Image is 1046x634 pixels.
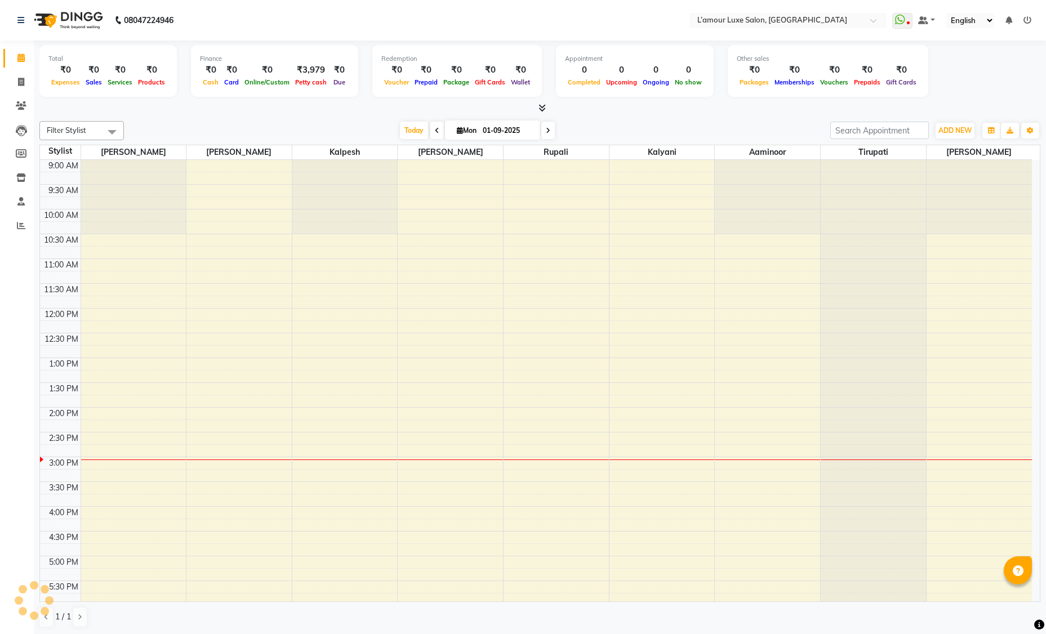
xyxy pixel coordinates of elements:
[331,78,348,86] span: Due
[883,64,919,77] div: ₹0
[817,64,851,77] div: ₹0
[440,64,472,77] div: ₹0
[830,122,929,139] input: Search Appointment
[508,64,533,77] div: ₹0
[135,78,168,86] span: Products
[737,54,919,64] div: Other sales
[292,145,398,159] span: Kalpesh
[40,145,81,157] div: Stylist
[48,54,168,64] div: Total
[715,145,820,159] span: Aaminoor
[42,309,81,320] div: 12:00 PM
[400,122,428,139] span: Today
[242,64,292,77] div: ₹0
[672,78,705,86] span: No show
[381,64,412,77] div: ₹0
[47,126,86,135] span: Filter Stylist
[42,333,81,345] div: 12:30 PM
[609,145,715,159] span: Kalyani
[200,64,221,77] div: ₹0
[81,145,186,159] span: [PERSON_NAME]
[47,432,81,444] div: 2:30 PM
[124,5,173,36] b: 08047224946
[381,54,533,64] div: Redemption
[472,78,508,86] span: Gift Cards
[47,581,81,593] div: 5:30 PM
[47,532,81,543] div: 4:30 PM
[47,408,81,419] div: 2:00 PM
[508,78,533,86] span: Wallet
[603,78,640,86] span: Upcoming
[42,234,81,246] div: 10:30 AM
[47,383,81,395] div: 1:30 PM
[479,122,536,139] input: 2025-09-01
[200,54,349,64] div: Finance
[48,64,83,77] div: ₹0
[936,123,974,139] button: ADD NEW
[938,126,972,135] span: ADD NEW
[200,78,221,86] span: Cash
[772,78,817,86] span: Memberships
[640,64,672,77] div: 0
[42,209,81,221] div: 10:00 AM
[42,259,81,271] div: 11:00 AM
[472,64,508,77] div: ₹0
[46,185,81,197] div: 9:30 AM
[186,145,292,159] span: [PERSON_NAME]
[640,78,672,86] span: Ongoing
[105,78,135,86] span: Services
[817,78,851,86] span: Vouchers
[47,556,81,568] div: 5:00 PM
[565,78,603,86] span: Completed
[851,64,883,77] div: ₹0
[47,482,81,494] div: 3:30 PM
[83,64,105,77] div: ₹0
[927,145,1032,159] span: [PERSON_NAME]
[565,64,603,77] div: 0
[221,64,242,77] div: ₹0
[883,78,919,86] span: Gift Cards
[565,54,705,64] div: Appointment
[55,611,71,623] span: 1 / 1
[292,78,330,86] span: Petty cash
[46,160,81,172] div: 9:00 AM
[672,64,705,77] div: 0
[412,64,440,77] div: ₹0
[737,78,772,86] span: Packages
[772,64,817,77] div: ₹0
[412,78,440,86] span: Prepaid
[330,64,349,77] div: ₹0
[851,78,883,86] span: Prepaids
[398,145,503,159] span: [PERSON_NAME]
[135,64,168,77] div: ₹0
[603,64,640,77] div: 0
[42,284,81,296] div: 11:30 AM
[47,457,81,469] div: 3:00 PM
[47,358,81,370] div: 1:00 PM
[381,78,412,86] span: Voucher
[821,145,926,159] span: Tirupati
[242,78,292,86] span: Online/Custom
[47,507,81,519] div: 4:00 PM
[504,145,609,159] span: Rupali
[29,5,106,36] img: logo
[440,78,472,86] span: Package
[105,64,135,77] div: ₹0
[454,126,479,135] span: Mon
[48,78,83,86] span: Expenses
[292,64,330,77] div: ₹3,979
[999,589,1035,623] iframe: chat widget
[83,78,105,86] span: Sales
[221,78,242,86] span: Card
[737,64,772,77] div: ₹0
